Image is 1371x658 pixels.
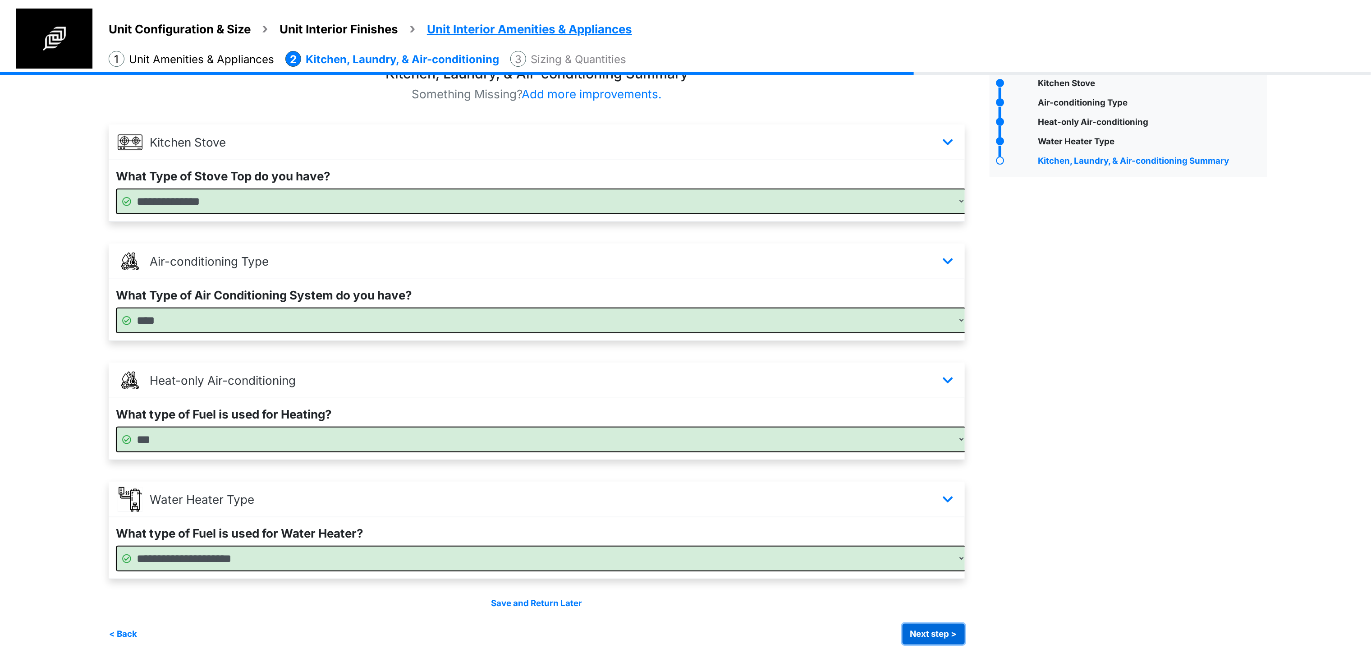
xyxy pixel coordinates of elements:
img: hvac_icon_7L7NwHr.png [118,249,142,274]
div: Air-conditioning Type [1036,97,1267,111]
div: Kitchen, Laundry, & Air-conditioning Summary [1036,155,1267,170]
img: kitchen_stove.png [118,130,142,155]
span: Unit Configuration & Size [109,22,251,36]
img: spp logo [16,9,92,69]
span: Add more improvements. [522,87,661,101]
div: Kitchen Stove [1036,77,1267,92]
p: Water Heater Type [150,491,254,508]
img: hvac_icon_4ylatoM.png [118,368,142,393]
label: What Type of Air Conditioning System do you have? [116,286,412,304]
p: Something Missing? [109,85,965,103]
a: Save and Return Later [491,598,582,608]
button: Next step > [903,624,965,644]
label: What Type of Stove Top do you have? [116,167,330,185]
img: water_heater_Ts5pyyV_EK5Witx.png [118,487,142,512]
p: Kitchen Stove [150,133,226,151]
li: Unit Amenities & Appliances [109,51,274,68]
span: Unit Interior Finishes [280,22,398,36]
p: Heat-only Air-conditioning [150,372,296,389]
label: What type of Fuel is used for Heating? [116,405,332,423]
li: Kitchen, Laundry, & Air-conditioning [285,51,499,68]
li: Sizing & Quantities [510,51,626,68]
span: Unit Interior Amenities & Appliances [427,22,632,36]
label: What type of Fuel is used for Water Heater? [116,525,363,542]
div: Water Heater Type [1036,135,1267,150]
button: < Back [109,624,138,644]
p: Air-conditioning Type [150,253,269,270]
div: Heat-only Air-conditioning [1036,116,1267,131]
